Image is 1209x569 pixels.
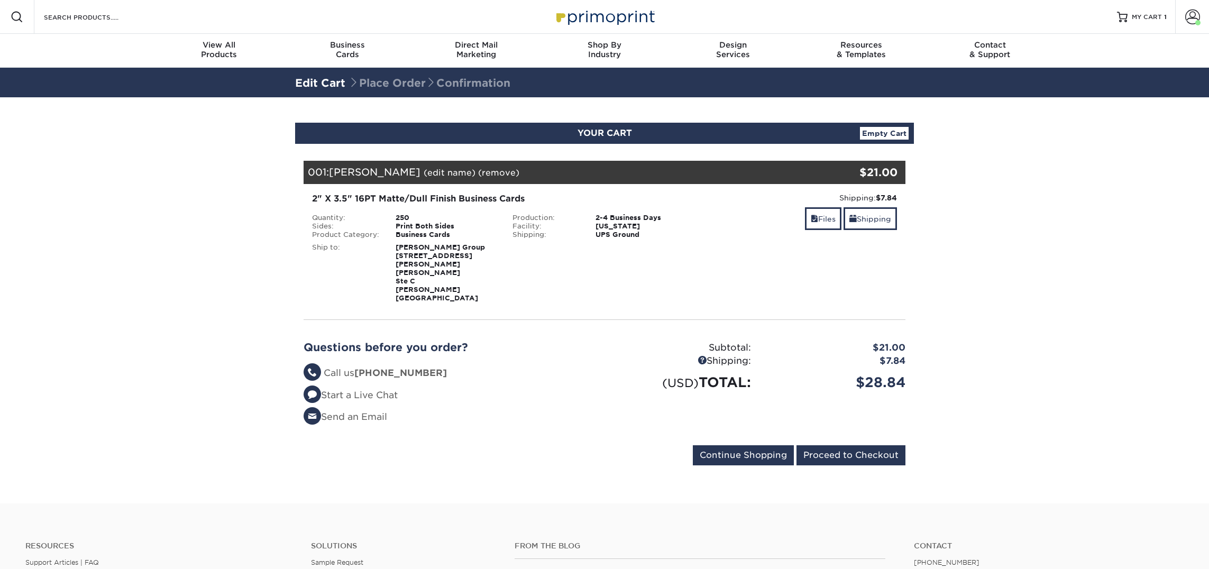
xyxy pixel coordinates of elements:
div: Facility: [505,222,588,231]
a: Send an Email [304,411,387,422]
h4: From the Blog [515,542,885,550]
span: files [811,215,818,223]
div: Subtotal: [604,341,759,355]
h4: Resources [25,542,295,550]
div: Cards [283,40,412,59]
a: Resources& Templates [797,34,926,68]
a: Contact& Support [926,34,1054,68]
span: Direct Mail [412,40,541,50]
span: Resources [797,40,926,50]
span: shipping [849,215,857,223]
div: Quantity: [304,214,388,222]
div: & Support [926,40,1054,59]
span: Place Order Confirmation [349,77,510,89]
div: TOTAL: [604,372,759,392]
div: Shipping: [712,192,897,203]
div: Industry [541,40,669,59]
div: Shipping: [505,231,588,239]
span: View All [155,40,283,50]
a: (edit name) [424,168,475,178]
a: DesignServices [668,34,797,68]
div: Products [155,40,283,59]
a: Contact [914,542,1184,550]
div: $7.84 [759,354,913,368]
div: 2" X 3.5" 16PT Matte/Dull Finish Business Cards [312,192,697,205]
div: Services [668,40,797,59]
div: $28.84 [759,372,913,392]
h2: Questions before you order? [304,341,597,354]
span: [PERSON_NAME] [329,166,420,178]
div: Sides: [304,222,388,231]
a: Shop ByIndustry [541,34,669,68]
a: Direct MailMarketing [412,34,541,68]
a: Edit Cart [295,77,345,89]
span: Business [283,40,412,50]
span: Contact [926,40,1054,50]
div: 250 [388,214,505,222]
input: Continue Shopping [693,445,794,465]
div: Business Cards [388,231,505,239]
input: SEARCH PRODUCTS..... [43,11,146,23]
a: Support Articles | FAQ [25,558,99,566]
strong: [PERSON_NAME] Group [STREET_ADDRESS][PERSON_NAME][PERSON_NAME] Ste C [PERSON_NAME][GEOGRAPHIC_DATA] [396,243,485,302]
div: & Templates [797,40,926,59]
div: 2-4 Business Days [588,214,704,222]
div: Marketing [412,40,541,59]
a: [PHONE_NUMBER] [914,558,979,566]
small: (USD) [662,376,699,390]
div: Print Both Sides [388,222,505,231]
strong: $7.84 [876,194,897,202]
div: UPS Ground [588,231,704,239]
strong: [PHONE_NUMBER] [354,368,447,378]
div: Production: [505,214,588,222]
a: BusinessCards [283,34,412,68]
a: Shipping [844,207,897,230]
a: Start a Live Chat [304,390,398,400]
div: Ship to: [304,243,388,302]
img: Primoprint [552,5,657,28]
li: Call us [304,366,597,380]
div: 001: [304,161,805,184]
div: $21.00 [759,341,913,355]
a: Files [805,207,841,230]
span: 1 [1164,13,1167,21]
a: Empty Cart [860,127,909,140]
span: MY CART [1132,13,1162,22]
div: $21.00 [805,164,897,180]
span: YOUR CART [578,128,632,138]
div: Shipping: [604,354,759,368]
input: Proceed to Checkout [796,445,905,465]
h4: Solutions [311,542,499,550]
span: Design [668,40,797,50]
a: View AllProducts [155,34,283,68]
a: Sample Request [311,558,363,566]
span: Shop By [541,40,669,50]
a: (remove) [478,168,519,178]
div: [US_STATE] [588,222,704,231]
div: Product Category: [304,231,388,239]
